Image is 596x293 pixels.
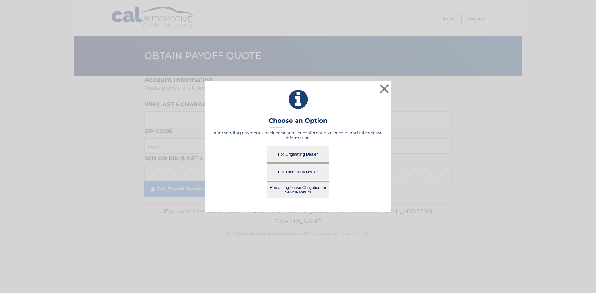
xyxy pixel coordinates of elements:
[267,163,329,180] button: For Third Party Dealer
[267,181,329,198] button: Remaining Lease Obligation for Vehicle Return
[267,146,329,163] button: For Originating Dealer
[213,130,383,140] h5: After sending payment, check back here for confirmation of receipt and title release information.
[269,117,327,128] h3: Choose an Option
[378,82,391,95] button: ×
